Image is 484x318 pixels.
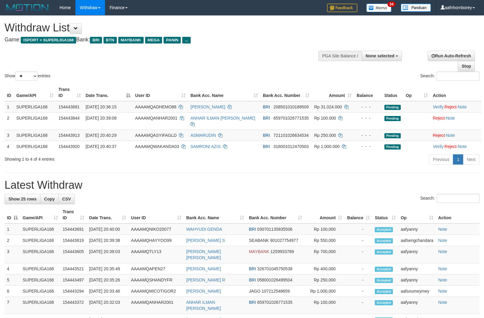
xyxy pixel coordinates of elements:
[375,278,393,283] span: Accepted
[270,238,298,243] span: Copy 901027754977 to clipboard
[249,278,256,282] span: BRI
[135,133,177,138] span: AAAAMQASYIFAGLD
[273,116,309,120] span: Copy 659701026771535 to clipboard
[372,206,398,223] th: Status: activate to sort column ascending
[438,300,447,305] a: Note
[249,289,260,294] span: JAGO
[87,297,129,314] td: [DATE] 20:32:03
[186,289,221,294] a: [PERSON_NAME]
[430,141,481,152] td: · ·
[428,51,475,61] a: Run Auto-Refresh
[433,144,443,149] a: Verify
[5,154,197,162] div: Showing 1 to 4 of 4 entries
[5,130,14,141] td: 3
[375,238,393,243] span: Accepted
[420,194,479,203] label: Search:
[273,104,309,109] span: Copy 208501010188509 to clipboard
[20,223,60,235] td: SUPERLIGA168
[249,238,269,243] span: SEABANK
[60,275,87,286] td: 154443497
[20,206,60,223] th: Game/API: activate to sort column ascending
[58,194,75,204] a: CSV
[345,246,372,263] td: -
[190,104,225,109] a: [PERSON_NAME]
[430,101,481,113] td: · ·
[14,101,56,113] td: SUPERLIGA168
[129,246,184,263] td: AAAAMQTLY13
[20,286,60,297] td: SUPERLIGA168
[362,51,402,61] button: None selected
[87,206,129,223] th: Date Trans.: activate to sort column ascending
[145,37,162,43] span: MEGA
[345,297,372,314] td: -
[263,104,270,109] span: BRI
[263,144,270,149] span: BRI
[463,154,479,165] a: Next
[60,297,87,314] td: 154443372
[20,235,60,246] td: SUPERLIGA168
[5,179,479,191] h1: Latest Withdraw
[90,37,102,43] span: BRI
[59,104,80,109] span: 154443681
[59,116,80,120] span: 154443844
[60,223,87,235] td: 154443691
[5,194,40,204] a: Show 25 rows
[86,104,116,109] span: [DATE] 20:36:15
[186,266,221,271] a: [PERSON_NAME]
[257,278,292,282] span: Copy 058001026499504 to clipboard
[438,278,447,282] a: Note
[5,235,20,246] td: 2
[444,144,457,149] a: Reject
[438,266,447,271] a: Note
[433,116,445,120] a: Reject
[375,300,393,305] span: Accepted
[458,61,475,71] a: Stop
[86,133,116,138] span: [DATE] 20:40:29
[314,144,339,149] span: Rp 1.000.000
[270,249,294,254] span: Copy 1259933789 to clipboard
[129,275,184,286] td: AAAAMQSHANDYFR
[345,275,372,286] td: -
[458,104,467,109] a: Note
[375,227,393,232] span: Accepted
[249,227,256,232] span: BRI
[273,144,309,149] span: Copy 316001012470503 to clipboard
[304,246,345,263] td: Rp 700,000
[118,37,144,43] span: MAYBANK
[384,133,401,138] span: Pending
[86,116,116,120] span: [DATE] 20:39:08
[398,246,436,263] td: aafyanny
[60,246,87,263] td: 154443605
[40,194,59,204] a: Copy
[262,289,290,294] span: Copy 107212548659 to clipboard
[129,286,184,297] td: AAAAMQMICOTIGOR2
[438,249,447,254] a: Note
[304,286,345,297] td: Rp 1,000,000
[129,235,184,246] td: AAAAMQHAYYOO99
[164,37,181,43] span: PANIN
[345,206,372,223] th: Balance: activate to sort column ascending
[366,53,394,58] span: None selected
[375,289,393,294] span: Accepted
[14,130,56,141] td: SUPERLIGA168
[257,266,292,271] span: Copy 326701045750538 to clipboard
[87,263,129,275] td: [DATE] 20:35:49
[304,263,345,275] td: Rp 400,000
[398,235,436,246] td: aafsengchandara
[44,197,55,201] span: Copy
[186,278,225,282] a: [PERSON_NAME] R
[345,286,372,297] td: -
[453,154,463,165] a: 1
[436,206,479,223] th: Action
[5,206,20,223] th: ID: activate to sort column descending
[304,223,345,235] td: Rp 100,000
[430,112,481,130] td: ·
[387,2,396,7] span: 34
[59,144,80,149] span: 154443920
[314,116,336,120] span: Rp 100.000
[398,206,436,223] th: Op: activate to sort column ascending
[249,249,269,254] span: MAYBANK
[345,263,372,275] td: -
[247,206,304,223] th: Bank Acc. Number: activate to sort column ascending
[384,144,401,149] span: Pending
